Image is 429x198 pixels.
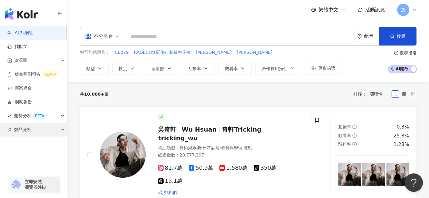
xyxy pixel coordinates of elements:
div: BETA [33,113,47,119]
span: 活動訊息 [365,7,385,13]
div: 搜尋指引 [400,50,417,55]
span: 互動率 [188,66,201,71]
a: 效益預測報告ALPHA [7,71,59,77]
span: CE079 [115,50,129,56]
img: post-image [362,163,385,186]
span: 追蹤數 [151,66,164,71]
span: 教育與學習 [221,145,242,150]
div: 總追蹤數 ： 20,777,397 [158,152,303,158]
span: 資源庫 [14,53,27,67]
span: question-circle [394,51,398,55]
a: 商案媒合 [7,85,32,91]
button: 合作費用預估 [255,62,301,74]
button: RAGECH無間修行刺繡牛仔褲 [133,49,191,56]
span: 互動率 [338,125,351,129]
span: 15.1萬 [158,178,183,184]
span: 50.9萬 [189,165,213,171]
span: [PERSON_NAME] [196,50,231,56]
span: 您可能感興趣： [80,50,110,56]
span: · [201,145,202,150]
span: 性別 [119,66,127,71]
span: 找相似 [164,190,177,196]
div: 25.3% [393,133,409,139]
span: 漲粉率 [338,142,351,147]
span: · [219,145,221,150]
span: 10,000+ [84,92,104,97]
span: 運動 [244,145,252,150]
button: 互動率 [182,62,215,74]
span: 關聯性 [370,89,388,99]
div: 0.3% [396,124,409,130]
div: 共 筆 [80,92,109,97]
span: 搜尋 [397,34,405,39]
div: 不分平台 [85,31,113,41]
span: environment [357,34,362,39]
div: 排序： [354,89,392,99]
span: [PERSON_NAME] [237,50,272,56]
span: 繁體中文 [319,6,338,13]
img: post-image [386,163,409,186]
iframe: Help Scout Beacon - Open [404,173,423,192]
a: chrome extension立即安裝 瀏覽器外掛 [8,176,60,193]
a: 洞察報告 [7,99,32,105]
span: 更多篩選 [318,66,335,71]
img: KOL Avatar [100,132,146,178]
span: 350萬 [254,165,276,171]
span: · [242,145,244,150]
span: 81.7萬 [158,165,183,171]
button: 更多篩選 [305,62,342,74]
button: [PERSON_NAME] [195,49,232,56]
button: 追蹤數 [145,62,178,74]
span: 趨勢分析 [14,109,47,123]
button: 觀看率 [218,62,252,74]
div: 1.28% [393,141,409,148]
img: post-image [338,163,361,186]
span: appstore [85,33,91,39]
span: 藝術與娛樂 [180,145,201,150]
span: 立即安裝 瀏覽器外掛 [25,179,46,190]
span: 茂 [401,6,405,13]
span: 觀看率 [338,133,351,138]
a: searchAI 找網紅 [7,30,33,36]
img: logo [5,8,38,20]
a: 找相似 [158,190,177,196]
span: 吳奇軒 [158,126,176,133]
span: question-circle [352,142,357,146]
span: 類型 [86,66,95,71]
span: 競品分析 [14,123,31,137]
span: question-circle [352,125,357,129]
span: 觀看率 [225,66,238,71]
button: CE079 [114,49,129,56]
div: 台灣 [364,34,379,39]
img: chrome extension [10,180,22,189]
a: 找貼文 [7,44,28,50]
span: question-circle [352,133,357,138]
span: tricking_wu [158,134,198,142]
span: 日常話題 [202,145,219,150]
button: 搜尋 [379,27,416,46]
span: Wu Hsuan [182,126,217,133]
span: 奇軒Tricking [222,126,261,133]
span: 1,580萬 [219,165,248,171]
span: 合作費用預估 [262,66,288,71]
button: 類型 [80,62,109,74]
div: 網紅類型 ： [158,145,303,151]
span: RAGECH無間修行刺繡牛仔褲 [134,50,191,56]
button: 性別 [112,62,141,74]
button: [PERSON_NAME] [236,49,272,56]
span: rise [7,114,12,118]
